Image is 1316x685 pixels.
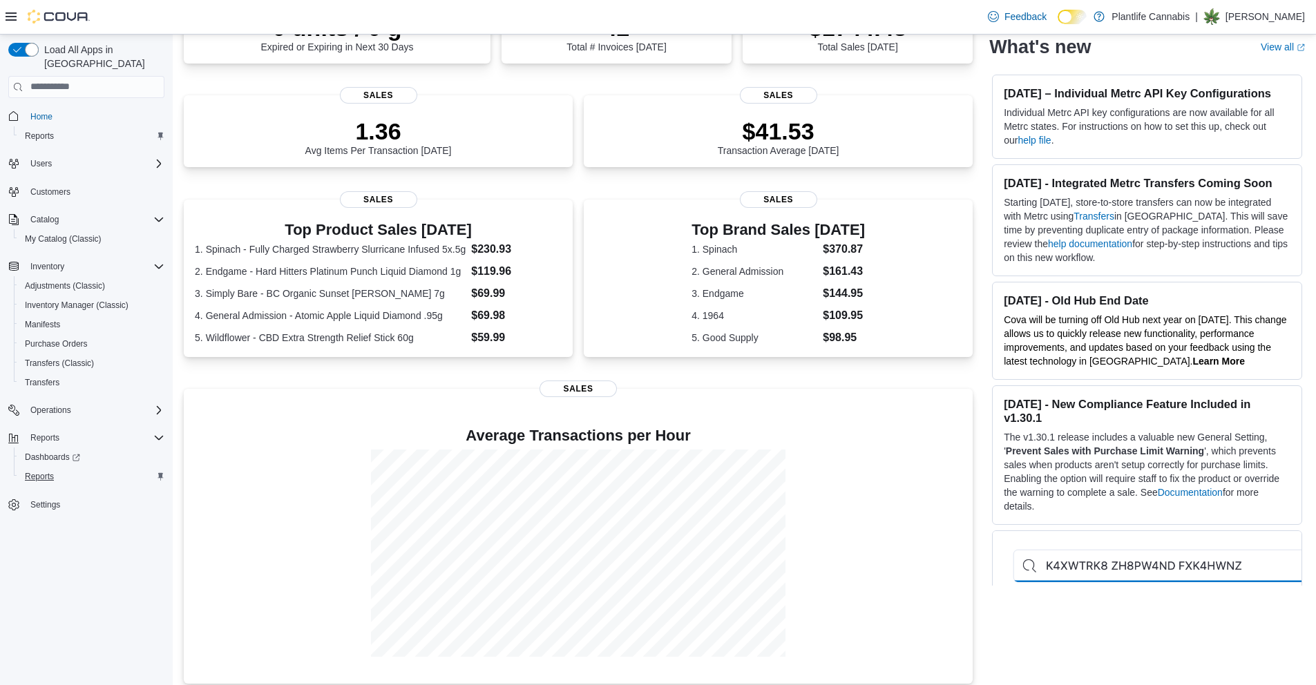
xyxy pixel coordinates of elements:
dd: $69.99 [471,285,562,302]
h3: Top Brand Sales [DATE] [692,222,865,238]
a: Inventory Manager (Classic) [19,297,134,313]
button: Catalog [3,210,170,229]
button: Users [3,154,170,173]
a: Feedback [982,3,1052,30]
a: help documentation [1048,238,1132,249]
span: Manifests [19,316,164,333]
a: Transfers [1074,211,1114,222]
h3: [DATE] - New Compliance Feature Included in v1.30.1 [1004,397,1290,425]
span: Inventory [25,258,164,275]
span: Sales [340,87,417,104]
button: Settings [3,494,170,514]
span: Customers [30,186,70,197]
span: Transfers (Classic) [19,355,164,372]
dd: $98.95 [823,329,865,346]
button: Users [25,155,57,172]
dt: 2. General Admission [692,264,817,278]
button: Inventory [3,257,170,276]
a: Reports [19,468,59,485]
span: My Catalog (Classic) [19,231,164,247]
span: Users [30,158,52,169]
span: Transfers (Classic) [25,358,94,369]
dd: $119.96 [471,263,562,280]
div: Transaction Average [DATE] [718,117,839,156]
div: Jesse Thurston [1203,8,1220,25]
span: Reports [19,128,164,144]
a: Transfers (Classic) [19,355,99,372]
button: Reports [14,467,170,486]
button: Inventory [25,258,70,275]
h3: Top Product Sales [DATE] [195,222,562,238]
span: Feedback [1004,10,1047,23]
span: Reports [19,468,164,485]
button: Reports [25,430,65,446]
button: Reports [14,126,170,146]
dd: $161.43 [823,263,865,280]
span: Dark Mode [1058,24,1058,25]
dd: $69.98 [471,307,562,324]
a: Reports [19,128,59,144]
dt: 2. Endgame - Hard Hitters Platinum Punch Liquid Diamond 1g [195,264,466,278]
input: Dark Mode [1058,10,1087,24]
dt: 5. Wildflower - CBD Extra Strength Relief Stick 60g [195,331,466,345]
p: [PERSON_NAME] [1226,8,1305,25]
h4: Average Transactions per Hour [195,427,962,444]
a: Customers [25,184,76,200]
span: Reports [25,131,54,142]
span: My Catalog (Classic) [25,233,102,244]
h3: [DATE] – Individual Metrc API Key Configurations [1004,86,1290,100]
a: Documentation [1158,487,1223,498]
span: Settings [30,499,60,510]
p: The v1.30.1 release includes a valuable new General Setting, ' ', which prevents sales when produ... [1004,430,1290,513]
a: Adjustments (Classic) [19,278,111,294]
span: Users [25,155,164,172]
dt: 3. Simply Bare - BC Organic Sunset [PERSON_NAME] 7g [195,287,466,300]
span: Catalog [25,211,164,228]
span: Catalog [30,214,59,225]
img: Cova [28,10,90,23]
dt: 4. General Admission - Atomic Apple Liquid Diamond .95g [195,309,466,322]
span: Load All Apps in [GEOGRAPHIC_DATA] [39,43,164,70]
p: Individual Metrc API key configurations are now available for all Metrc states. For instructions ... [1004,106,1290,147]
span: Operations [25,402,164,418]
span: Home [25,108,164,125]
span: Operations [30,405,71,416]
dd: $59.99 [471,329,562,346]
span: Adjustments (Classic) [25,280,105,291]
span: Dashboards [25,452,80,463]
p: Plantlife Cannabis [1112,8,1190,25]
button: Manifests [14,315,170,334]
button: Inventory Manager (Classic) [14,296,170,315]
span: Purchase Orders [19,336,164,352]
button: Purchase Orders [14,334,170,354]
button: Operations [3,401,170,420]
a: Settings [25,496,66,513]
a: My Catalog (Classic) [19,231,107,247]
dd: $230.93 [471,241,562,258]
span: Settings [25,496,164,513]
span: Cova will be turning off Old Hub next year on [DATE]. This change allows us to quickly release ne... [1004,314,1286,367]
a: Manifests [19,316,66,333]
button: My Catalog (Classic) [14,229,170,249]
h3: [DATE] - Old Hub End Date [1004,293,1290,307]
strong: Prevent Sales with Purchase Limit Warning [1006,445,1204,456]
span: Transfers [19,374,164,391]
button: Transfers [14,373,170,392]
span: Sales [740,191,817,208]
span: Reports [30,432,59,443]
span: Purchase Orders [25,338,88,349]
a: Purchase Orders [19,336,93,352]
a: help file [1018,135,1051,146]
strong: Learn More [1193,356,1245,367]
a: Dashboards [14,447,170,467]
span: Customers [25,183,164,200]
dt: 1. Spinach - Fully Charged Strawberry Slurricane Infused 5x.5g [195,242,466,256]
h3: [DATE] - Integrated Metrc Transfers Coming Soon [1004,176,1290,190]
span: Home [30,111,53,122]
a: Dashboards [19,449,86,465]
span: Adjustments (Classic) [19,278,164,294]
button: Catalog [25,211,64,228]
p: 1.36 [305,117,452,145]
dt: 3. Endgame [692,287,817,300]
a: Transfers [19,374,65,391]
